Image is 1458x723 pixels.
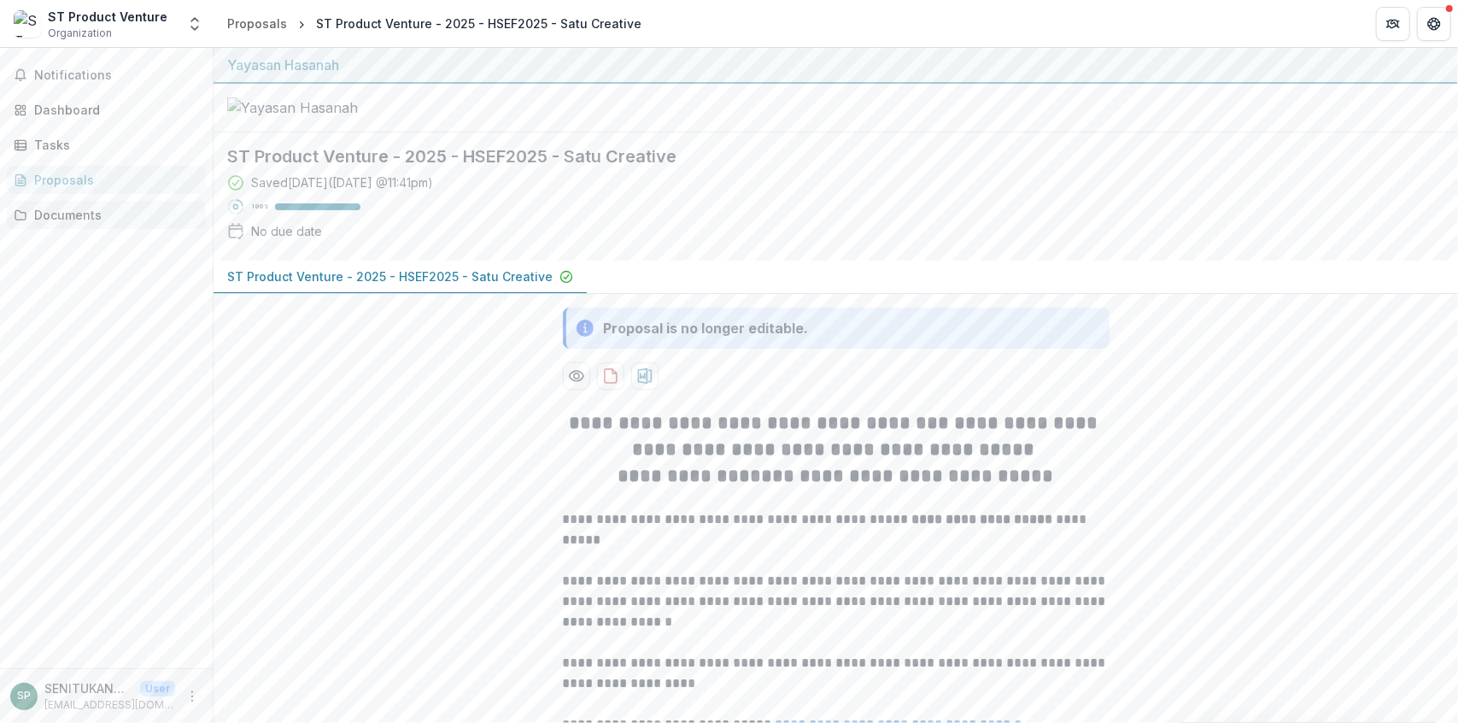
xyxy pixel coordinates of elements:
a: Dashboard [7,96,206,124]
div: Proposal is no longer editable. [604,318,809,338]
div: SENITUKANG PRODUCT [17,691,31,702]
span: Notifications [34,68,199,83]
p: SENITUKANG PRODUCT [44,679,133,697]
a: Tasks [7,131,206,159]
a: Proposals [220,11,294,36]
button: Open entity switcher [183,7,207,41]
div: Dashboard [34,101,192,119]
p: User [140,681,175,697]
button: Get Help [1417,7,1451,41]
div: Documents [34,206,192,224]
p: [EMAIL_ADDRESS][DOMAIN_NAME] [44,697,175,713]
div: Yayasan Hasanah [227,55,1444,75]
button: Notifications [7,62,206,89]
a: Documents [7,201,206,229]
nav: breadcrumb [220,11,648,36]
img: Yayasan Hasanah [227,97,398,118]
button: download-proposal [597,362,624,390]
p: ST Product Venture - 2025 - HSEF2025 - Satu Creative [227,267,553,285]
div: ST Product Venture - 2025 - HSEF2025 - Satu Creative [316,15,641,32]
button: More [182,686,202,707]
img: ST Product Venture [14,10,41,38]
div: Proposals [34,171,192,189]
button: Partners [1376,7,1410,41]
div: ST Product Venture [48,8,167,26]
div: No due date [251,222,322,240]
h2: ST Product Venture - 2025 - HSEF2025 - Satu Creative [227,146,1417,167]
button: Preview 1ae11c9a-aabb-450c-8cc9-4082567cac88-0.pdf [563,362,590,390]
div: Tasks [34,136,192,154]
p: 100 % [251,201,268,213]
button: download-proposal [631,362,659,390]
span: Organization [48,26,112,41]
a: Proposals [7,166,206,194]
div: Saved [DATE] ( [DATE] @ 11:41pm ) [251,173,433,191]
div: Proposals [227,15,287,32]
